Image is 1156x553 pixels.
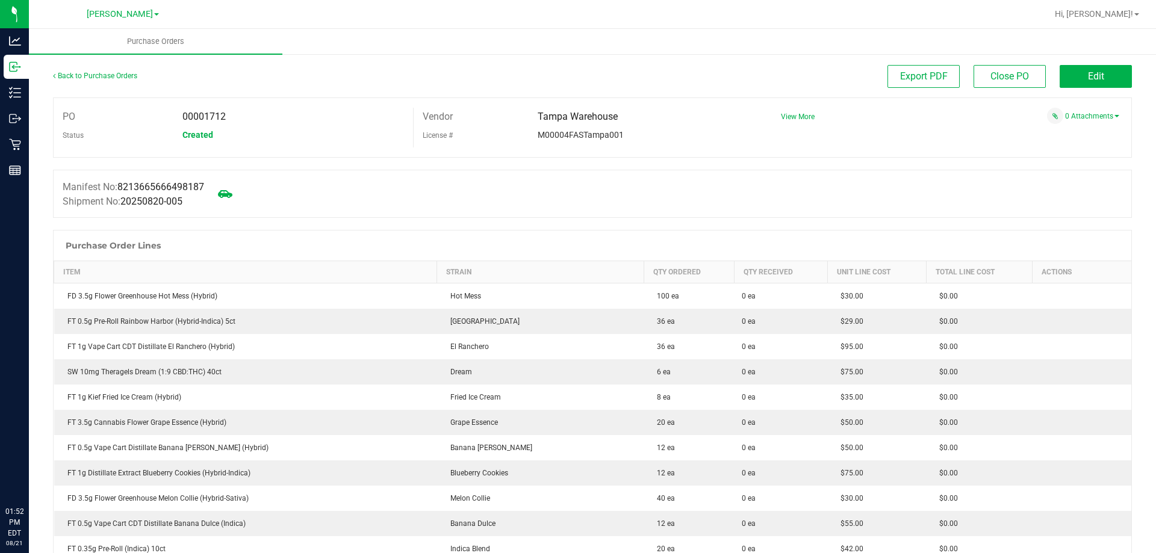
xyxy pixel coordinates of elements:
div: FD 3.5g Flower Greenhouse Hot Mess (Hybrid) [61,291,430,301]
span: Hot Mess [444,292,481,300]
span: $95.00 [834,342,863,351]
span: 12 ea [651,519,675,528]
th: Total Line Cost [926,261,1032,283]
span: Dream [444,368,472,376]
span: Edit [1088,70,1104,82]
span: 8213665666498187 [117,181,204,193]
span: 36 ea [651,342,675,351]
div: FT 3.5g Cannabis Flower Grape Essence (Hybrid) [61,417,430,428]
span: Melon Collie [444,494,490,502]
span: Attach a document [1047,108,1063,124]
span: 0 ea [742,417,756,428]
a: 0 Attachments [1065,112,1119,120]
span: Hi, [PERSON_NAME]! [1055,9,1133,19]
span: $0.00 [933,519,958,528]
span: M00004FASTampa001 [538,130,624,140]
th: Item [54,261,437,283]
span: $29.00 [834,317,863,326]
span: $0.00 [933,545,958,553]
span: Export PDF [900,70,948,82]
div: FT 1g Kief Fried Ice Cream (Hybrid) [61,392,430,403]
span: $0.00 [933,443,958,452]
div: SW 10mg Theragels Dream (1:9 CBD:THC) 40ct [61,366,430,377]
th: Actions [1033,261,1131,283]
th: Strain [437,261,644,283]
span: El Ranchero [444,342,489,351]
label: Status [63,126,84,144]
span: $75.00 [834,469,863,477]
label: Vendor [423,108,453,126]
span: 20250820-005 [120,196,182,207]
span: Fried Ice Cream [444,393,501,401]
span: 0 ea [742,493,756,504]
inline-svg: Inbound [9,61,21,73]
a: Purchase Orders [29,29,282,54]
span: $0.00 [933,393,958,401]
span: $0.00 [933,368,958,376]
button: Close PO [974,65,1046,88]
span: 12 ea [651,469,675,477]
span: 0 ea [742,366,756,377]
span: $0.00 [933,317,958,326]
span: $0.00 [933,292,958,300]
p: 08/21 [5,539,23,548]
div: FT 1g Vape Cart CDT Distillate El Ranchero (Hybrid) [61,341,430,352]
div: FT 0.5g Pre-Roll Rainbow Harbor (Hybrid-Indica) 5ct [61,316,430,327]
span: Mark as not Arrived [213,182,237,206]
span: Indica Blend [444,545,490,553]
span: 40 ea [651,494,675,502]
span: $0.00 [933,342,958,351]
span: Blueberry Cookies [444,469,508,477]
span: Banana Dulce [444,519,496,528]
span: $0.00 [933,418,958,427]
inline-svg: Outbound [9,113,21,125]
th: Unit Line Cost [827,261,926,283]
span: 00001712 [182,111,226,122]
label: PO [63,108,75,126]
a: Back to Purchase Orders [53,72,137,80]
button: Edit [1060,65,1132,88]
inline-svg: Inventory [9,87,21,99]
p: 01:52 PM EDT [5,506,23,539]
span: 0 ea [742,316,756,327]
div: FT 0.5g Vape Cart CDT Distillate Banana Dulce (Indica) [61,518,430,529]
span: $30.00 [834,494,863,502]
span: Tampa Warehouse [538,111,618,122]
label: License # [423,126,453,144]
span: 0 ea [742,442,756,453]
span: [GEOGRAPHIC_DATA] [444,317,520,326]
inline-svg: Retail [9,138,21,150]
th: Qty Received [735,261,828,283]
span: $0.00 [933,494,958,502]
span: 6 ea [651,368,671,376]
span: 100 ea [651,292,679,300]
span: 0 ea [742,341,756,352]
span: 36 ea [651,317,675,326]
span: $35.00 [834,393,863,401]
span: $50.00 [834,418,863,427]
span: $75.00 [834,368,863,376]
button: Export PDF [887,65,960,88]
span: Banana [PERSON_NAME] [444,443,532,452]
span: Close PO [990,70,1029,82]
span: $30.00 [834,292,863,300]
span: $0.00 [933,469,958,477]
span: 20 ea [651,545,675,553]
span: 20 ea [651,418,675,427]
span: $42.00 [834,545,863,553]
span: 0 ea [742,518,756,529]
iframe: Resource center [12,457,48,493]
span: Purchase Orders [111,36,200,47]
inline-svg: Analytics [9,35,21,47]
span: 0 ea [742,291,756,301]
span: $50.00 [834,443,863,452]
a: View More [781,113,815,121]
div: FD 3.5g Flower Greenhouse Melon Collie (Hybrid-Sativa) [61,493,430,504]
label: Manifest No: [63,180,204,194]
div: FT 0.5g Vape Cart Distillate Banana [PERSON_NAME] (Hybrid) [61,442,430,453]
span: 12 ea [651,443,675,452]
inline-svg: Reports [9,164,21,176]
span: 0 ea [742,468,756,478]
div: FT 1g Distillate Extract Blueberry Cookies (Hybrid-Indica) [61,468,430,478]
